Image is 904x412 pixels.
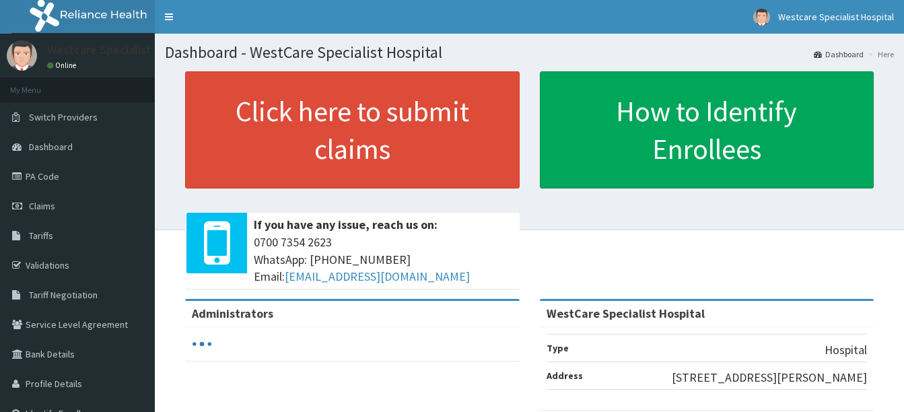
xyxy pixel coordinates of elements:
a: How to Identify Enrollees [540,71,874,188]
a: Dashboard [814,48,864,60]
strong: WestCare Specialist Hospital [547,306,705,321]
img: User Image [753,9,770,26]
img: User Image [7,40,37,71]
span: Westcare Specialist Hospital [778,11,894,23]
b: Type [547,342,569,354]
b: Administrators [192,306,273,321]
h1: Dashboard - WestCare Specialist Hospital [165,44,894,61]
span: 0700 7354 2623 WhatsApp: [PHONE_NUMBER] Email: [254,234,513,285]
p: Hospital [825,341,867,359]
a: [EMAIL_ADDRESS][DOMAIN_NAME] [285,269,470,284]
span: Switch Providers [29,111,98,123]
span: Dashboard [29,141,73,153]
li: Here [865,48,894,60]
b: If you have any issue, reach us on: [254,217,438,232]
span: Tariff Negotiation [29,289,98,301]
p: [STREET_ADDRESS][PERSON_NAME] [672,369,867,386]
span: Claims [29,200,55,212]
a: Click here to submit claims [185,71,520,188]
svg: audio-loading [192,334,212,354]
a: Online [47,61,79,70]
span: Tariffs [29,230,53,242]
p: Westcare Specialist Hospital [47,44,199,56]
b: Address [547,370,583,382]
